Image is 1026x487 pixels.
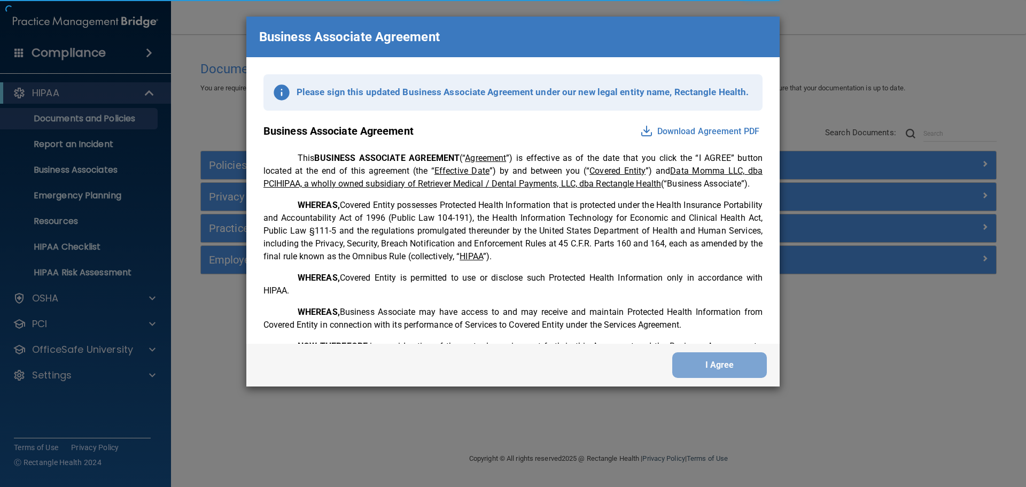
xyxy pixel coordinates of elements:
[434,166,489,176] u: Effective Date
[298,341,370,351] span: NOW THEREFORE,
[259,25,440,49] p: Business Associate Agreement
[263,272,763,297] p: Covered Entity is permitted to use or disclose such Protected Health Information only in accordan...
[263,152,763,190] p: This (“ ”) is effective as of the date that you click the “I AGREE” button located at the end of ...
[298,273,340,283] span: WHEREAS,
[637,123,763,140] button: Download Agreement PDF
[298,200,340,210] span: WHEREAS,
[314,153,460,163] span: BUSINESS ASSOCIATE AGREEMENT
[263,340,763,378] p: in consideration of the mutual promises set forth in this Agreement and the Business Arrangements...
[460,251,483,261] u: HIPAA
[263,166,763,189] u: Data Momma LLC, dba PCIHIPAA, a wholly owned subsidiary of Retriever Medical / Dental Payments, L...
[263,306,763,331] p: Business Associate may have access to and may receive and maintain Protected Health Information f...
[589,166,646,176] u: Covered Entity
[263,121,414,141] p: Business Associate Agreement
[263,199,763,263] p: Covered Entity possesses Protected Health Information that is protected under the Health Insuranc...
[297,84,749,101] p: Please sign this updated Business Associate Agreement under our new legal entity name, Rectangle ...
[672,352,767,378] button: I Agree
[465,153,506,163] u: Agreement
[298,307,340,317] span: WHEREAS,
